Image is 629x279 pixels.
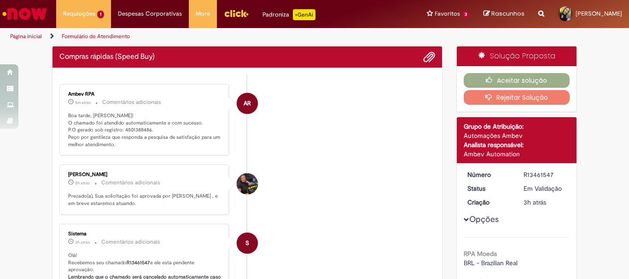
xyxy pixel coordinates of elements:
[101,238,160,246] small: Comentários adicionais
[75,180,90,186] span: 2h atrás
[262,9,315,20] div: Padroniza
[460,184,517,193] dt: Status
[62,33,130,40] a: Formulário de Atendimento
[7,28,413,45] ul: Trilhas de página
[435,9,460,18] span: Favoritos
[224,6,249,20] img: click_logo_yellow_360x200.png
[483,10,524,18] a: Rascunhos
[237,93,258,114] div: Ambev RPA
[464,259,518,267] span: BRL - Brazilian Real
[464,250,497,258] b: RPA Moeda
[464,90,570,105] button: Rejeitar Solução
[68,91,221,97] div: Ambev RPA
[460,198,517,207] dt: Criação
[75,239,90,245] span: 3h atrás
[293,9,315,20] p: +GenAi
[237,173,258,194] div: Marcileia Lima Guimaraes
[118,9,182,18] span: Despesas Corporativas
[462,11,470,18] span: 3
[464,122,570,131] div: Grupo de Atribuição:
[59,53,155,61] h2: Compras rápidas (Speed Buy) Histórico de tíquete
[464,149,570,159] div: Ambev Automation
[237,233,258,254] div: System
[491,9,524,18] span: Rascunhos
[1,5,48,23] img: ServiceNow
[457,46,577,66] div: Solução Proposta
[75,239,90,245] time: 29/08/2025 10:39:44
[244,92,251,114] span: AR
[524,170,566,179] div: R13461547
[75,100,91,105] time: 29/08/2025 13:59:18
[576,10,622,17] span: [PERSON_NAME]
[68,112,221,148] p: Boa tarde, [PERSON_NAME]! O chamado foi atendido automaticamente e com sucesso. P.O gerado sob re...
[127,259,150,266] b: R13461547
[75,180,90,186] time: 29/08/2025 12:29:42
[464,140,570,149] div: Analista responsável:
[68,172,221,177] div: [PERSON_NAME]
[524,184,566,193] div: Em Validação
[524,198,546,206] span: 3h atrás
[245,232,249,254] span: S
[101,179,160,187] small: Comentários adicionais
[63,9,95,18] span: Requisições
[10,33,42,40] a: Página inicial
[75,100,91,105] span: 5m atrás
[460,170,517,179] dt: Número
[524,198,546,206] time: 29/08/2025 10:39:33
[464,73,570,88] button: Aceitar solução
[68,231,221,237] div: Sistema
[196,9,210,18] span: More
[464,131,570,140] div: Automações Ambev
[68,193,221,207] p: Prezado(a), Sua solicitação foi aprovada por [PERSON_NAME] , e em breve estaremos atuando.
[102,98,161,106] small: Comentários adicionais
[423,51,435,63] button: Adicionar anexos
[97,11,104,18] span: 1
[524,198,566,207] div: 29/08/2025 10:39:33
